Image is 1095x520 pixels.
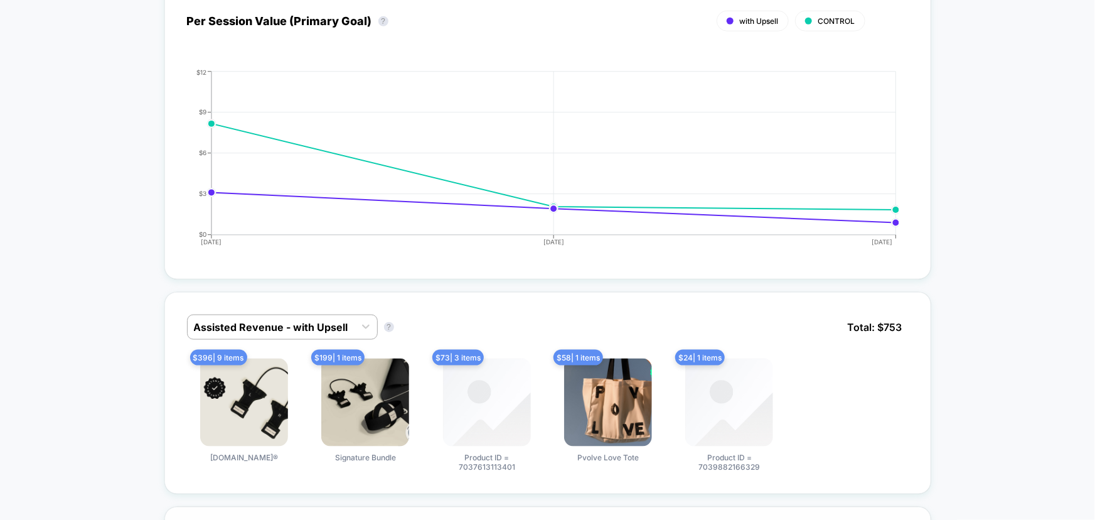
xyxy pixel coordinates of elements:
tspan: $9 [199,108,206,116]
span: CONTROL [818,16,855,26]
span: Signature Bundle [335,453,396,462]
span: $ 73 | 3 items [432,350,484,366]
tspan: [DATE] [543,238,564,246]
img: Product ID = 7037613113401 [443,359,531,447]
span: Product ID = 7037613113401 [440,453,534,472]
img: Pvolve Love Tote [564,359,652,447]
span: Product ID = 7039882166329 [682,453,776,472]
span: $ 58 | 1 items [553,350,603,366]
img: P.band® [200,359,288,447]
span: Pvolve Love Tote [577,453,639,462]
tspan: $3 [199,190,206,197]
img: Product ID = 7039882166329 [685,359,773,447]
span: Total: $ 753 [841,315,909,340]
span: [DOMAIN_NAME]® [210,453,278,462]
tspan: $6 [199,149,206,156]
tspan: [DATE] [201,238,222,246]
span: $ 24 | 1 items [675,350,725,366]
tspan: $12 [196,68,206,75]
tspan: $0 [199,230,206,238]
button: ? [384,322,394,332]
span: $ 396 | 9 items [190,350,247,366]
tspan: [DATE] [872,238,892,246]
span: with Upsell [740,16,779,26]
img: Signature Bundle [321,359,409,447]
div: PER_SESSION_VALUE [174,68,896,257]
span: $ 199 | 1 items [311,350,365,366]
button: ? [378,16,388,26]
